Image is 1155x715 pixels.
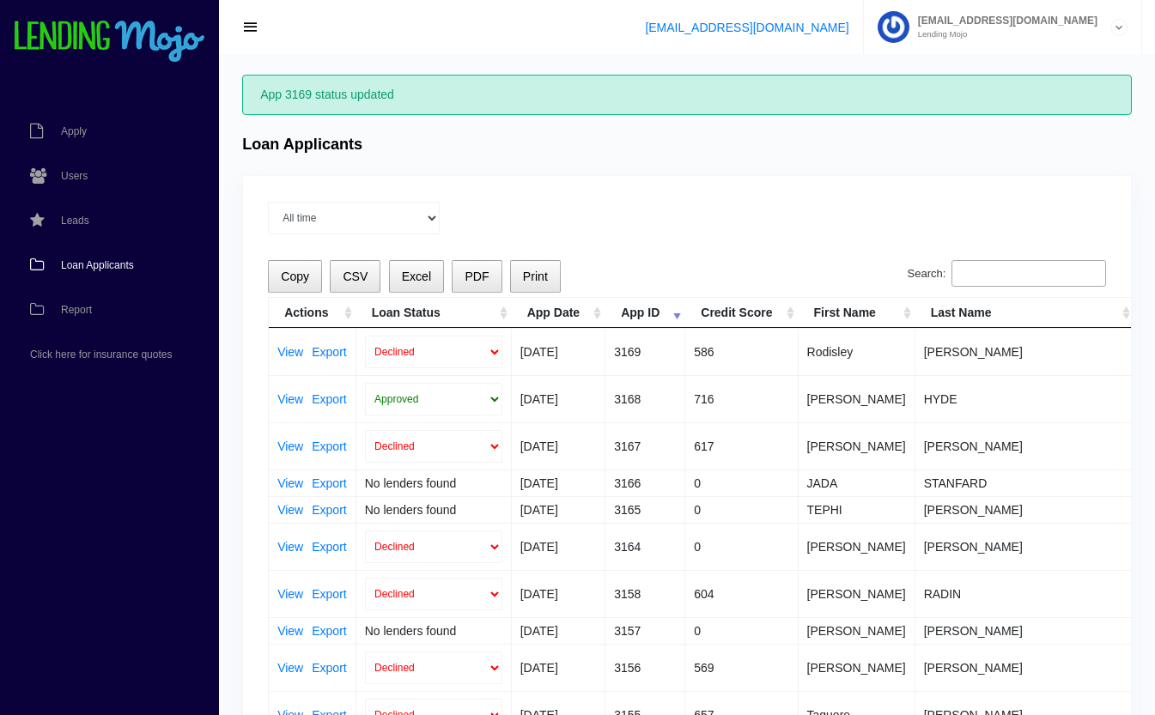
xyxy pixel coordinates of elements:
img: logo-small.png [13,21,206,64]
td: [DATE] [512,422,605,470]
td: [PERSON_NAME] [799,617,915,644]
td: 3158 [605,570,685,617]
button: Excel [389,260,445,294]
label: Search: [908,260,1106,288]
a: Export [312,346,346,358]
button: Print [510,260,561,294]
td: 617 [685,422,798,470]
th: First Name: activate to sort column ascending [799,298,915,328]
td: RADIN [915,570,1134,617]
span: Leads [61,215,89,226]
a: Export [312,662,346,674]
td: [DATE] [512,496,605,523]
th: Actions: activate to sort column ascending [269,298,356,328]
span: Report [61,305,92,315]
span: Print [523,270,548,283]
td: [PERSON_NAME] [915,496,1134,523]
span: Copy [281,270,309,283]
small: Lending Mojo [909,30,1097,39]
td: [PERSON_NAME] [915,328,1134,375]
a: View [277,504,303,516]
td: 0 [685,523,798,570]
td: 0 [685,470,798,496]
a: Export [312,477,346,489]
td: 3167 [605,422,685,470]
td: [PERSON_NAME] [915,617,1134,644]
td: [DATE] [512,644,605,691]
td: 3164 [605,523,685,570]
a: [EMAIL_ADDRESS][DOMAIN_NAME] [645,21,848,34]
td: 3156 [605,644,685,691]
a: Export [312,440,346,452]
td: 0 [685,496,798,523]
a: View [277,662,303,674]
span: PDF [465,270,489,283]
a: View [277,346,303,358]
td: 569 [685,644,798,691]
td: [PERSON_NAME] [915,523,1134,570]
td: No lenders found [356,470,512,496]
a: Export [312,625,346,637]
a: View [277,625,303,637]
th: App ID: activate to sort column ascending [605,298,685,328]
td: HYDE [915,375,1134,422]
td: [DATE] [512,470,605,496]
span: Apply [61,126,87,136]
th: Last Name: activate to sort column ascending [915,298,1134,328]
button: PDF [452,260,502,294]
a: View [277,588,303,600]
th: Loan Status: activate to sort column ascending [356,298,512,328]
span: Loan Applicants [61,260,134,270]
td: [DATE] [512,617,605,644]
td: 3157 [605,617,685,644]
th: App Date: activate to sort column ascending [512,298,605,328]
a: Export [312,393,346,405]
td: 716 [685,375,798,422]
td: 3168 [605,375,685,422]
input: Search: [951,260,1106,288]
span: Users [61,171,88,181]
td: 604 [685,570,798,617]
td: TEPHI [799,496,915,523]
td: [PERSON_NAME] [915,644,1134,691]
a: Export [312,588,346,600]
a: View [277,477,303,489]
td: 3165 [605,496,685,523]
a: View [277,440,303,452]
td: No lenders found [356,617,512,644]
span: Click here for insurance quotes [30,349,172,360]
h4: Loan Applicants [242,136,362,155]
button: CSV [330,260,380,294]
td: 3169 [605,328,685,375]
td: [DATE] [512,328,605,375]
span: CSV [343,270,368,283]
a: Export [312,541,346,553]
td: 3166 [605,470,685,496]
td: STANFARD [915,470,1134,496]
img: Profile image [878,11,909,43]
td: [DATE] [512,570,605,617]
a: View [277,393,303,405]
td: [PERSON_NAME] [799,644,915,691]
td: Rodisley [799,328,915,375]
td: [PERSON_NAME] [799,375,915,422]
td: 586 [685,328,798,375]
td: [DATE] [512,375,605,422]
td: [PERSON_NAME] [799,422,915,470]
td: 0 [685,617,798,644]
span: [EMAIL_ADDRESS][DOMAIN_NAME] [909,15,1097,26]
span: Excel [402,270,431,283]
td: No lenders found [356,496,512,523]
div: App 3169 status updated [242,75,1132,115]
td: JADA [799,470,915,496]
td: [DATE] [512,523,605,570]
th: Credit Score: activate to sort column ascending [685,298,798,328]
td: [PERSON_NAME] [799,523,915,570]
button: Copy [268,260,322,294]
td: [PERSON_NAME] [799,570,915,617]
a: Export [312,504,346,516]
td: [PERSON_NAME] [915,422,1134,470]
a: View [277,541,303,553]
